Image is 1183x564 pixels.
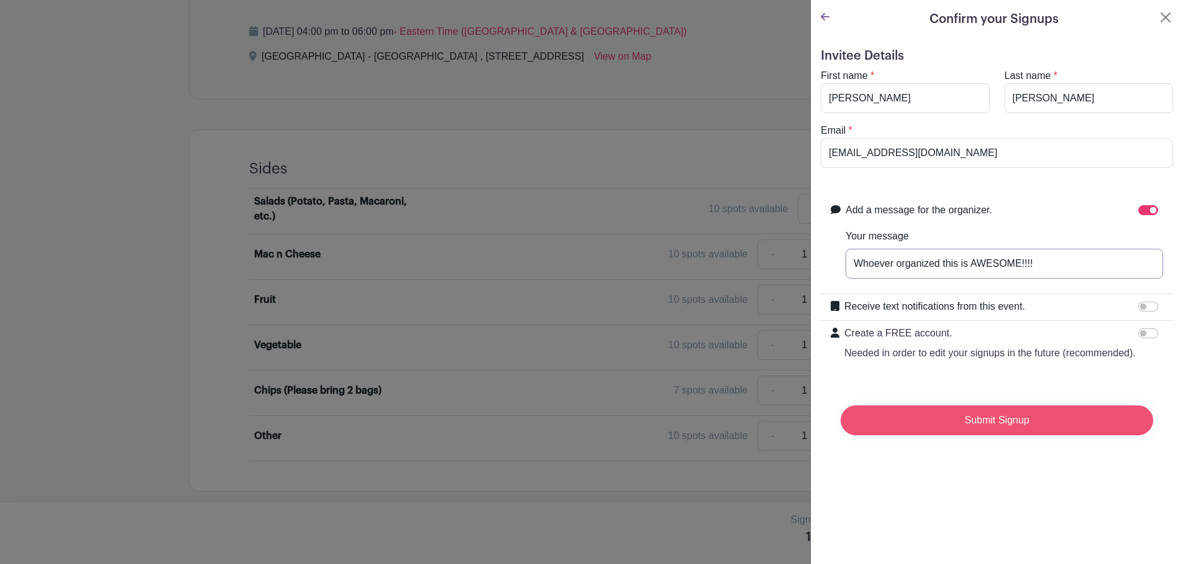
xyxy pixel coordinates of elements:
p: Needed in order to edit your signups in the future (recommended). [844,346,1136,361]
label: Receive text notifications from this event. [844,299,1025,314]
label: Your message [846,229,909,244]
p: Create a FREE account. [844,326,1136,341]
label: First name [821,68,868,83]
label: Last name [1005,68,1051,83]
button: Close [1158,10,1173,25]
label: Add a message for the organizer. [846,203,992,218]
h5: Confirm your Signups [929,10,1059,29]
input: Submit Signup [841,405,1153,435]
h5: Invitee Details [821,49,1173,63]
label: Email [821,123,846,138]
